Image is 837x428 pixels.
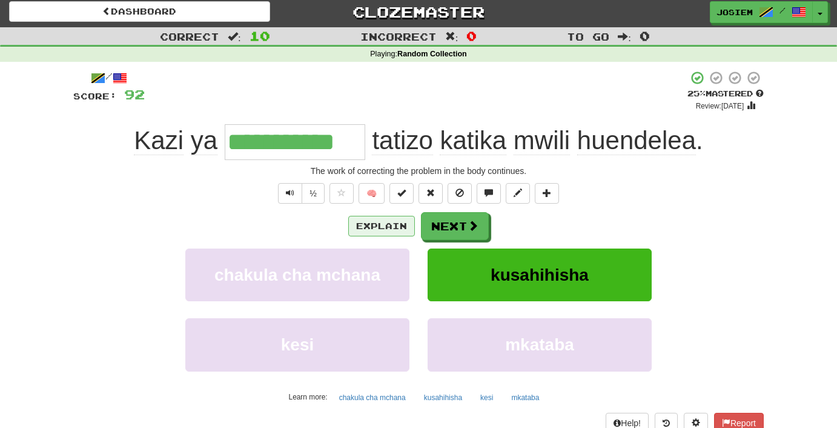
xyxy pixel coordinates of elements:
[348,216,415,236] button: Explain
[687,89,764,99] div: Mastered
[418,183,443,204] button: Reset to 0% Mastered (alt+r)
[332,389,412,407] button: chakula cha mchana
[448,183,472,204] button: Ignore sentence (alt+i)
[281,335,314,354] span: kesi
[640,28,650,43] span: 0
[567,30,609,42] span: To go
[365,126,703,155] span: .
[214,266,380,284] span: chakula cha mchana
[73,91,117,101] span: Score:
[535,183,559,204] button: Add to collection (alt+a)
[360,30,437,42] span: Incorrect
[428,249,652,301] button: kusahihisha
[506,183,530,204] button: Edit sentence (alt+d)
[577,126,696,155] span: huendelea
[716,7,753,18] span: JosieM
[73,165,764,177] div: The work of correcting the problem in the body continues.
[491,266,589,284] span: kusahihisha
[687,89,706,98] span: 25 %
[288,1,549,22] a: Clozemaster
[474,389,500,407] button: kesi
[417,389,469,407] button: kusahihisha
[250,28,270,43] span: 10
[289,393,328,401] small: Learn more:
[618,32,631,42] span: :
[477,183,501,204] button: Discuss sentence (alt+u)
[514,126,570,155] span: mwili
[73,70,145,85] div: /
[421,212,489,240] button: Next
[329,183,354,204] button: Favorite sentence (alt+f)
[359,183,385,204] button: 🧠
[191,126,217,155] span: ya
[228,32,241,42] span: :
[160,30,219,42] span: Correct
[389,183,414,204] button: Set this sentence to 100% Mastered (alt+m)
[278,183,302,204] button: Play sentence audio (ctl+space)
[696,102,744,110] small: Review: [DATE]
[505,389,546,407] button: mkataba
[466,28,477,43] span: 0
[276,183,325,204] div: Text-to-speech controls
[710,1,813,23] a: JosieM /
[372,126,432,155] span: tatizo
[505,335,574,354] span: mkataba
[185,318,409,371] button: kesi
[397,50,467,58] strong: Random Collection
[445,32,458,42] span: :
[302,183,325,204] button: ½
[134,126,184,155] span: Kazi
[779,6,786,15] span: /
[428,318,652,371] button: mkataba
[9,1,270,22] a: Dashboard
[124,87,145,102] span: 92
[440,126,506,155] span: katika
[185,249,409,301] button: chakula cha mchana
